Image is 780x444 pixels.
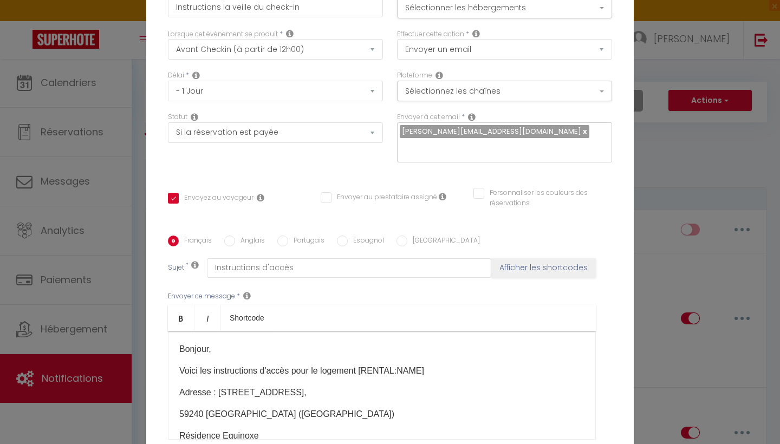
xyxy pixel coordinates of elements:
i: Action Time [192,71,200,80]
i: Recipient [468,113,476,121]
i: Subject [191,260,199,269]
a: Bold [168,305,194,331]
label: Anglais [235,236,265,247]
i: Envoyer au prestataire si il est assigné [439,192,446,201]
label: Sujet [168,263,184,274]
label: Portugais [288,236,324,247]
p: Voici les instructions d'accès pour le logement [RENTAL:NAME] [179,364,584,377]
a: Shortcode [221,305,273,331]
i: Message [243,291,251,300]
p: 59240 [GEOGRAPHIC_DATA] ([GEOGRAPHIC_DATA]) [179,408,584,421]
i: Action Type [472,29,480,38]
button: Sélectionnez les chaînes [397,81,612,101]
p: Bonjour, [179,343,584,356]
label: Espagnol [348,236,384,247]
label: Lorsque cet événement se produit [168,29,278,40]
label: Envoyer ce message [168,291,235,302]
label: Délai [168,70,184,81]
label: Plateforme [397,70,432,81]
i: Action Channel [435,71,443,80]
label: Statut [168,112,187,122]
label: [GEOGRAPHIC_DATA] [407,236,480,247]
label: Français [179,236,212,247]
i: Event Occur [286,29,294,38]
i: Booking status [191,113,198,121]
label: Effectuer cette action [397,29,464,40]
p: Adresse : [STREET_ADDRESS], [179,386,584,399]
i: Envoyer au voyageur [257,193,264,202]
p: Résidence Equinoxe [179,429,584,442]
a: Italic [194,305,221,331]
span: [PERSON_NAME][EMAIL_ADDRESS][DOMAIN_NAME] [402,126,581,136]
button: Afficher les shortcodes [491,258,596,278]
label: Envoyer à cet email [397,112,460,122]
